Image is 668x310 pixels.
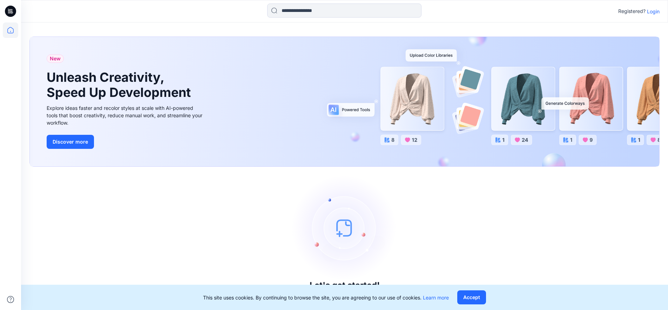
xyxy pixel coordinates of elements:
h3: Let's get started! [310,281,380,290]
span: New [50,54,61,63]
div: Explore ideas faster and recolor styles at scale with AI-powered tools that boost creativity, red... [47,104,204,126]
img: empty-state-image.svg [292,175,397,281]
h1: Unleash Creativity, Speed Up Development [47,70,194,100]
p: This site uses cookies. By continuing to browse the site, you are agreeing to our use of cookies. [203,294,449,301]
a: Learn more [423,295,449,301]
button: Accept [457,290,486,304]
p: Login [647,8,660,15]
button: Discover more [47,135,94,149]
p: Registered? [618,7,646,15]
a: Discover more [47,135,204,149]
